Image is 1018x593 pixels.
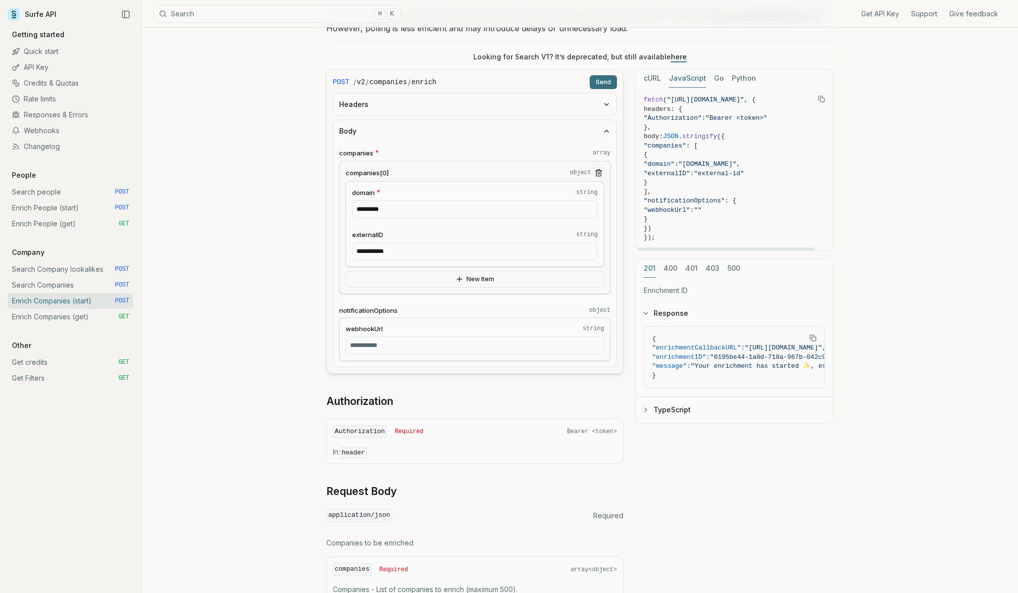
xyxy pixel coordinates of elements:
[685,259,698,278] button: 401
[745,344,822,351] span: "[URL][DOMAIN_NAME]"
[690,170,694,177] span: :
[369,77,407,87] code: companies
[678,133,682,140] span: .
[352,230,383,240] span: externalID
[576,189,598,197] code: string
[374,8,385,19] kbd: ⌘
[636,300,833,326] button: Response
[326,538,623,548] p: Companies to be enriched
[352,188,375,198] span: domain
[346,271,604,288] button: New Item
[333,120,616,142] button: Body
[669,69,706,88] button: JavaScript
[8,59,133,75] a: API Key
[357,77,365,87] code: v2
[326,509,392,522] code: application/json
[118,313,129,321] span: GET
[706,114,767,122] span: "Bearer <token>"
[652,372,656,379] span: }
[340,447,367,458] code: header
[589,306,611,314] code: object
[644,259,656,278] button: 201
[694,206,702,214] span: ""
[115,297,129,305] span: POST
[379,566,408,574] span: Required
[115,204,129,212] span: POST
[667,96,744,103] span: "[URL][DOMAIN_NAME]"
[710,353,857,361] span: "0195be44-1a0d-718a-967b-042c9d17ffd7"
[691,362,922,370] span: "Your enrichment has started ✨, estimated time: 2 seconds."
[153,5,401,23] button: Search⌘K
[644,133,663,140] span: body:
[8,277,133,293] a: Search Companies POST
[744,96,756,103] span: , {
[567,428,617,436] span: Bearer <token>
[339,148,373,158] span: companies
[366,77,368,87] span: /
[411,77,436,87] code: enrich
[690,206,694,214] span: :
[346,168,389,178] span: companies[0]
[727,259,740,278] button: 500
[354,77,356,87] span: /
[736,160,740,168] span: ,
[339,306,398,315] span: notificationOptions
[644,188,652,196] span: ],
[644,160,674,168] span: "domain"
[333,425,387,439] code: Authorization
[814,92,829,106] button: Copy Text
[8,247,49,257] p: Company
[644,225,652,232] span: })
[593,511,623,521] span: Required
[8,123,133,139] a: Webhooks
[741,344,745,351] span: :
[644,142,686,149] span: "companies"
[822,344,826,351] span: ,
[8,200,133,216] a: Enrich People (start) POST
[644,179,648,186] span: }
[717,133,725,140] span: ({
[333,447,617,458] p: In:
[644,215,648,223] span: }
[570,169,591,177] code: object
[644,114,702,122] span: "Authorization"
[949,9,998,19] a: Give feedback
[702,114,706,122] span: :
[644,197,725,204] span: "notificationOptions"
[8,216,133,232] a: Enrich People (get) GET
[8,30,68,40] p: Getting started
[593,149,611,157] code: array
[115,281,129,289] span: POST
[8,341,35,350] p: Other
[115,265,129,273] span: POST
[652,335,656,343] span: {
[8,7,56,22] a: Surfe API
[326,485,397,498] a: Request Body
[8,75,133,91] a: Credits & Quotas
[8,170,40,180] p: People
[663,259,677,278] button: 400
[714,69,724,88] button: Go
[8,139,133,154] a: Changelog
[8,309,133,325] a: Enrich Companies (get) GET
[8,184,133,200] a: Search people POST
[408,77,410,87] span: /
[652,353,706,361] span: "enrichmentID"
[706,259,719,278] button: 403
[570,566,617,574] span: array<object>
[644,286,825,296] p: Enrichment ID
[8,370,133,386] a: Get Filters GET
[326,395,393,408] a: Authorization
[725,197,736,204] span: : {
[644,151,648,158] span: {
[576,231,598,239] code: string
[346,324,383,334] span: webhookUrl
[706,353,710,361] span: :
[652,362,687,370] span: "message"
[118,220,129,228] span: GET
[694,170,744,177] span: "external-id"
[115,188,129,196] span: POST
[8,261,133,277] a: Search Company lookalikes POST
[8,91,133,107] a: Rate limits
[671,52,687,61] a: here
